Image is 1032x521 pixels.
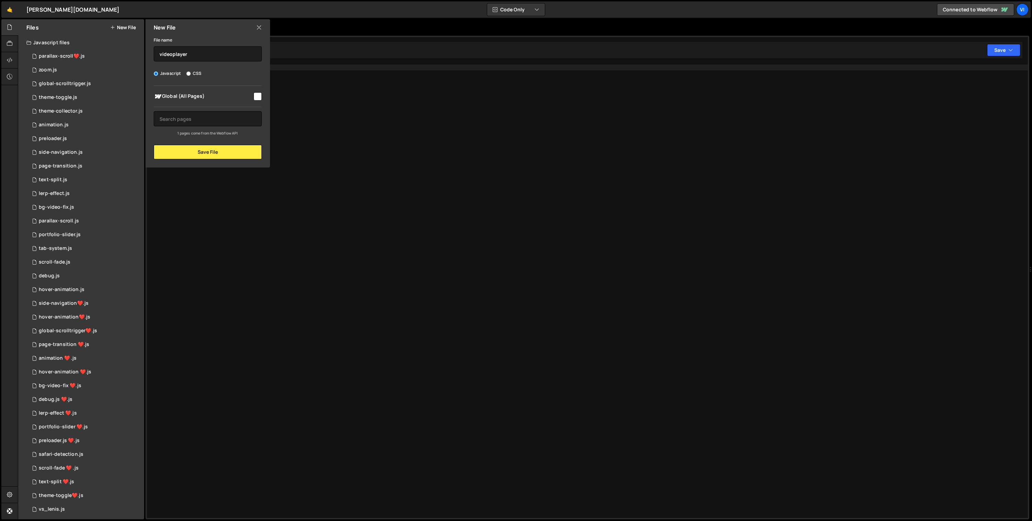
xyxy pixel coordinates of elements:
[937,3,1014,16] a: Connected to Webflow
[26,77,144,91] div: 14861/40890.js
[39,287,84,293] div: hover-animation.js
[39,479,74,485] div: text-split ❤️.js
[39,300,89,306] div: side-navigation❤️.js
[26,104,144,118] div: 14861/40581.js
[39,177,67,183] div: text-split.js
[26,214,144,228] div: 14861/40257.js
[26,324,144,338] div: 14861/40900.js
[1016,3,1029,16] a: Vi
[26,146,144,159] div: 14861/40256.js
[26,63,144,77] div: 14861/41442.js
[26,91,144,104] div: 14861/40582.js
[39,396,72,403] div: debug.js ❤️.js
[26,49,144,63] div: 14861/41709.js
[39,149,83,155] div: side-navigation.js
[26,200,144,214] div: 14861/40268.js
[26,338,144,351] div: 14861/40357.js
[39,53,85,59] div: parallax-scroll❤️.js
[26,365,144,379] div: 14861/40899.js
[39,465,79,471] div: scroll-fade ❤️ .js
[26,255,144,269] div: 14861/40252.js
[26,173,144,187] div: 14861/40254.js
[39,341,89,348] div: page-transition ❤️.js
[39,328,97,334] div: global-scrolltrigger❤️.js
[154,92,253,101] span: Global (All Pages)
[39,493,83,499] div: theme-toggle❤️.js
[177,131,238,136] small: 1 pages come from the Webflow API
[39,67,57,73] div: zoom.js
[26,159,144,173] div: 14861/40251.js
[1,1,18,18] a: 🤙
[26,310,144,324] div: 14861/41140.js
[186,71,191,76] input: CSS
[154,71,158,76] input: Javascript
[39,259,70,265] div: scroll-fade.js
[39,136,67,142] div: preloader.js
[39,190,70,197] div: lerp-effect.js
[39,108,83,114] div: theme-collector.js
[26,351,144,365] div: 14861/39591.js
[154,145,262,159] button: Save File
[26,393,144,406] div: 14861/40485.js
[26,434,144,448] div: 14861/40367.js
[26,406,144,420] div: 14861/40356.js
[39,438,80,444] div: preloader.js ❤️.js
[26,132,144,146] div: 14861/40318.js
[154,37,172,44] label: File name
[110,25,136,30] button: New File
[39,424,88,430] div: portfolio-slider ❤️.js
[26,5,119,14] div: [PERSON_NAME][DOMAIN_NAME]
[39,232,81,238] div: portfolio-slider.js
[26,228,144,242] div: 14861/40258.js
[26,24,39,31] h2: Files
[154,70,181,77] label: Javascript
[39,94,77,101] div: theme-toggle.js
[39,122,69,128] div: animation.js
[26,297,144,310] div: 14861/41468.js
[26,242,144,255] div: 14861/40255.js
[26,283,144,297] div: 14861/40794.js
[26,118,144,132] div: 14861/40354.js
[39,245,72,252] div: tab-system.js
[26,502,144,516] div: 14861/39786.js
[26,187,144,200] div: 14861/40253.js
[26,379,144,393] div: 14861/40355.js
[186,70,201,77] label: CSS
[26,489,144,502] div: 14861/41125.js
[18,36,144,49] div: Javascript files
[26,461,144,475] div: 14861/40376.js
[154,111,262,126] input: Search pages
[154,24,176,31] h2: New File
[39,314,90,320] div: hover-animation❤️.js
[154,46,262,61] input: Name
[39,451,83,458] div: safari-detection.js
[39,383,81,389] div: bg-video-fix ❤️.js
[26,475,144,489] div: 14861/40368.js
[26,269,144,283] div: 14861/40363.js
[987,44,1020,56] button: Save
[39,204,74,210] div: bg-video-fix.js
[39,410,77,416] div: lerp-effect ❤️.js
[39,355,77,361] div: animation ❤️ .js
[39,369,91,375] div: hover-animation ❤️.js
[26,448,144,461] div: 14861/40361.js
[26,420,144,434] div: 14861/40374.js
[487,3,545,16] button: Code Only
[39,273,60,279] div: debug.js
[39,218,79,224] div: parallax-scroll.js
[39,163,82,169] div: page-transition.js
[39,506,65,512] div: vs_lenis.js
[39,81,91,87] div: global-scrolltrigger.js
